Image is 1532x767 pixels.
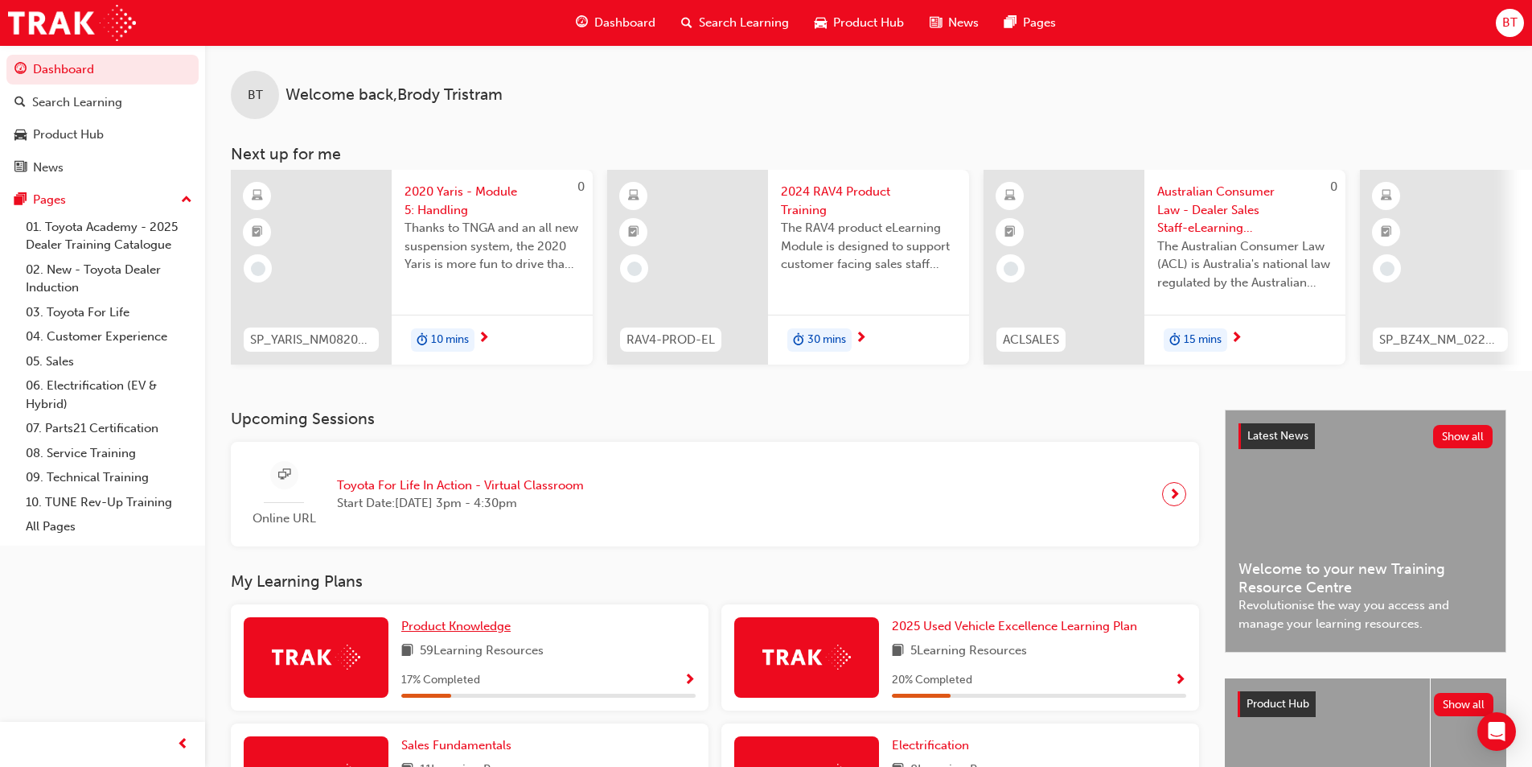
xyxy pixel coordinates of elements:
a: Product Hub [6,120,199,150]
span: next-icon [1169,483,1181,505]
span: 30 mins [807,331,846,349]
a: Dashboard [6,55,199,85]
a: All Pages [19,514,199,539]
button: Pages [6,185,199,215]
span: prev-icon [177,735,189,755]
span: learningRecordVerb_NONE-icon [627,262,642,276]
span: booktick-icon [1381,222,1392,243]
h3: Upcoming Sessions [231,410,1199,428]
a: 05. Sales [19,349,199,374]
button: DashboardSearch LearningProduct HubNews [6,52,199,185]
a: car-iconProduct Hub [802,6,917,39]
a: RAV4-PROD-EL2024 RAV4 Product TrainingThe RAV4 product eLearning Module is designed to support cu... [607,170,969,365]
span: learningResourceType_ELEARNING-icon [252,186,263,207]
div: Product Hub [33,126,104,144]
span: Toyota For Life In Action - Virtual Classroom [337,476,584,495]
span: car-icon [14,128,27,142]
span: News [948,14,979,32]
button: Show Progress [684,670,696,691]
span: Thanks to TNGA and an all new suspension system, the 2020 Yaris is more fun to drive than ever be... [405,219,580,274]
span: Product Knowledge [401,619,511,633]
span: SP_YARIS_NM0820_EL_05 [250,331,372,349]
span: BT [248,86,263,105]
div: News [33,159,64,177]
span: 59 Learning Resources [420,641,544,662]
span: Welcome to your new Training Resource Centre [1238,560,1493,596]
a: Electrification [892,736,975,755]
a: 06. Electrification (EV & Hybrid) [19,373,199,416]
a: 04. Customer Experience [19,324,199,349]
a: Product HubShow all [1238,691,1493,717]
span: book-icon [401,641,413,662]
span: duration-icon [417,330,428,351]
span: guage-icon [576,13,588,33]
a: 0SP_YARIS_NM0820_EL_052020 Yaris - Module 5: HandlingThanks to TNGA and an all new suspension sys... [231,170,593,365]
span: 2024 RAV4 Product Training [781,183,956,219]
span: Australian Consumer Law - Dealer Sales Staff-eLearning module [1157,183,1333,237]
span: booktick-icon [252,222,263,243]
div: Search Learning [32,93,122,112]
span: learningResourceType_ELEARNING-icon [628,186,639,207]
span: 10 mins [431,331,469,349]
h3: My Learning Plans [231,572,1199,591]
span: Show Progress [684,674,696,688]
a: 08. Service Training [19,441,199,466]
span: 17 % Completed [401,671,480,690]
a: pages-iconPages [992,6,1069,39]
span: learningResourceType_ELEARNING-icon [1381,186,1392,207]
span: Search Learning [699,14,789,32]
span: duration-icon [793,330,804,351]
span: 2020 Yaris - Module 5: Handling [405,183,580,219]
a: Sales Fundamentals [401,736,518,755]
span: The Australian Consumer Law (ACL) is Australia's national law regulated by the Australian Competi... [1157,237,1333,292]
a: 03. Toyota For Life [19,300,199,325]
h3: Next up for me [205,145,1532,163]
button: Show Progress [1174,670,1186,691]
span: The RAV4 product eLearning Module is designed to support customer facing sales staff with introdu... [781,219,956,274]
span: 0 [1330,179,1337,194]
span: learningResourceType_ELEARNING-icon [1004,186,1016,207]
span: Online URL [244,509,324,528]
span: next-icon [478,332,490,346]
span: Welcome back , Brody Tristram [285,86,503,105]
span: booktick-icon [628,222,639,243]
a: News [6,153,199,183]
span: Revolutionise the way you access and manage your learning resources. [1238,596,1493,633]
a: 2025 Used Vehicle Excellence Learning Plan [892,617,1144,636]
span: car-icon [815,13,827,33]
span: Show Progress [1174,674,1186,688]
span: 0 [577,179,585,194]
img: Trak [762,645,851,670]
button: Show all [1434,693,1494,716]
img: Trak [272,645,360,670]
span: Pages [1023,14,1056,32]
a: search-iconSearch Learning [668,6,802,39]
span: pages-icon [14,193,27,208]
span: duration-icon [1169,330,1181,351]
a: 01. Toyota Academy - 2025 Dealer Training Catalogue [19,215,199,258]
a: Latest NewsShow all [1238,423,1493,449]
div: Pages [33,191,66,209]
span: next-icon [1230,332,1242,346]
span: sessionType_ONLINE_URL-icon [278,465,290,485]
a: guage-iconDashboard [563,6,668,39]
a: 02. New - Toyota Dealer Induction [19,258,199,300]
span: next-icon [855,332,867,346]
div: Open Intercom Messenger [1477,712,1516,751]
span: book-icon [892,641,904,662]
span: search-icon [14,96,26,110]
button: Show all [1433,425,1493,448]
a: Online URLToyota For Life In Action - Virtual ClassroomStart Date:[DATE] 3pm - 4:30pm [244,455,1186,534]
a: 10. TUNE Rev-Up Training [19,490,199,515]
span: news-icon [930,13,942,33]
img: Trak [8,5,136,41]
span: learningRecordVerb_NONE-icon [1380,262,1394,276]
span: search-icon [681,13,692,33]
span: news-icon [14,161,27,175]
a: 07. Parts21 Certification [19,416,199,441]
span: guage-icon [14,63,27,77]
span: RAV4-PROD-EL [626,331,715,349]
span: 15 mins [1184,331,1222,349]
